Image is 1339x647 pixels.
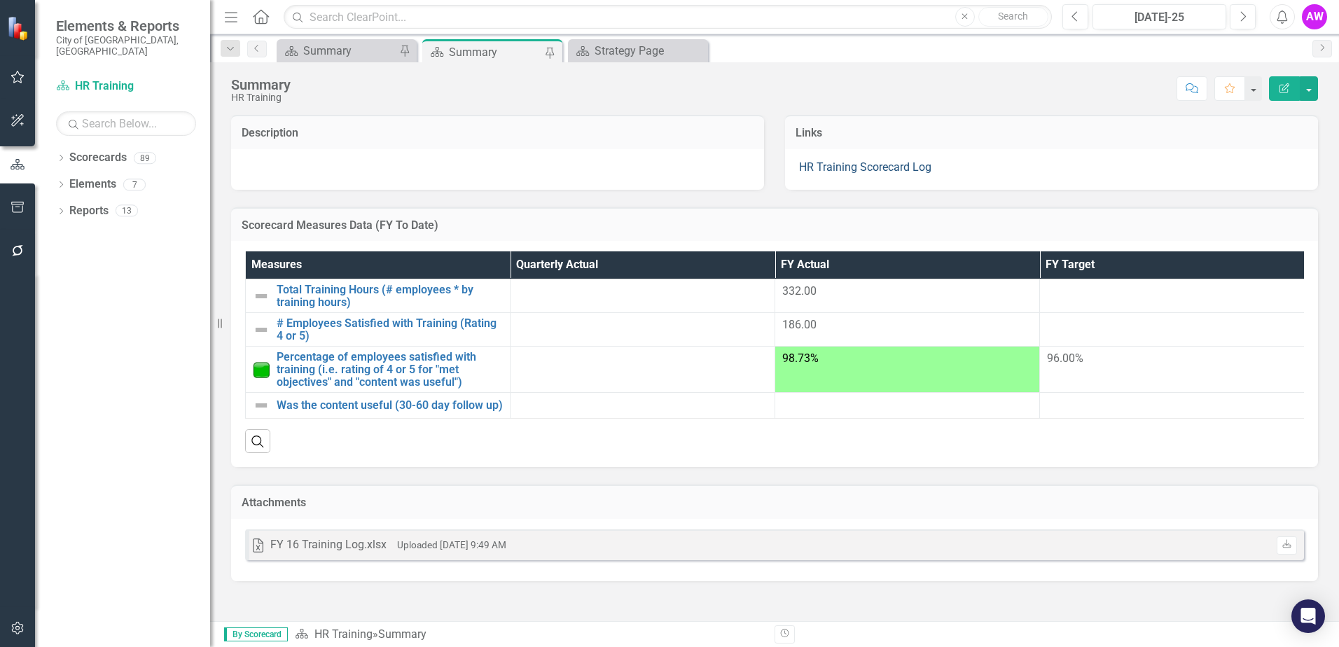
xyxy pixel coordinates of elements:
[69,150,127,166] a: Scorecards
[56,18,196,34] span: Elements & Reports
[799,160,931,174] a: HR Training Scorecard Log
[1302,4,1327,29] button: AW
[246,347,511,393] td: Double-Click to Edit Right Click for Context Menu
[253,288,270,305] img: Not Defined
[277,399,503,412] a: Was the content useful (30-60 day follow up)
[782,284,817,298] span: 332.00
[246,313,511,347] td: Double-Click to Edit Right Click for Context Menu
[246,279,511,313] td: Double-Click to Edit Right Click for Context Menu
[277,317,503,342] a: # Employees Satisfied with Training (Rating 4 or 5)
[796,127,1307,139] h3: Links
[284,5,1052,29] input: Search ClearPoint...
[56,111,196,136] input: Search Below...
[295,627,764,643] div: »
[277,351,503,388] a: Percentage of employees satisfied with training (i.e. rating of 4 or 5 for "met objectives" and "...
[314,627,373,641] a: HR Training
[116,205,138,217] div: 13
[253,397,270,414] img: Not Defined
[303,42,396,60] div: Summary
[571,42,705,60] a: Strategy Page
[231,92,291,103] div: HR Training
[69,176,116,193] a: Elements
[242,219,1307,232] h3: Scorecard Measures Data (FY To Date)
[231,77,291,92] div: Summary
[7,16,32,41] img: ClearPoint Strategy
[1291,599,1325,633] div: Open Intercom Messenger
[782,352,819,365] span: 98.73%
[134,152,156,164] div: 89
[1097,9,1221,26] div: [DATE]-25
[378,627,426,641] div: Summary
[253,361,270,378] img: Meets or exceeds target
[277,284,503,308] a: Total Training Hours (# employees * by training hours)
[998,11,1028,22] span: Search
[782,318,817,331] span: 186.00
[449,43,541,61] div: Summary
[123,179,146,190] div: 7
[280,42,396,60] a: Summary
[69,203,109,219] a: Reports
[1092,4,1226,29] button: [DATE]-25
[978,7,1048,27] button: Search
[253,321,270,338] img: Not Defined
[56,78,196,95] a: HR Training
[242,127,754,139] h3: Description
[224,627,288,641] span: By Scorecard
[242,496,1307,509] h3: Attachments
[397,539,506,550] small: Uploaded [DATE] 9:49 AM
[246,393,511,419] td: Double-Click to Edit Right Click for Context Menu
[56,34,196,57] small: City of [GEOGRAPHIC_DATA], [GEOGRAPHIC_DATA]
[595,42,705,60] div: Strategy Page
[270,537,387,553] div: FY 16 Training Log.xlsx
[1047,352,1083,365] span: 96.00%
